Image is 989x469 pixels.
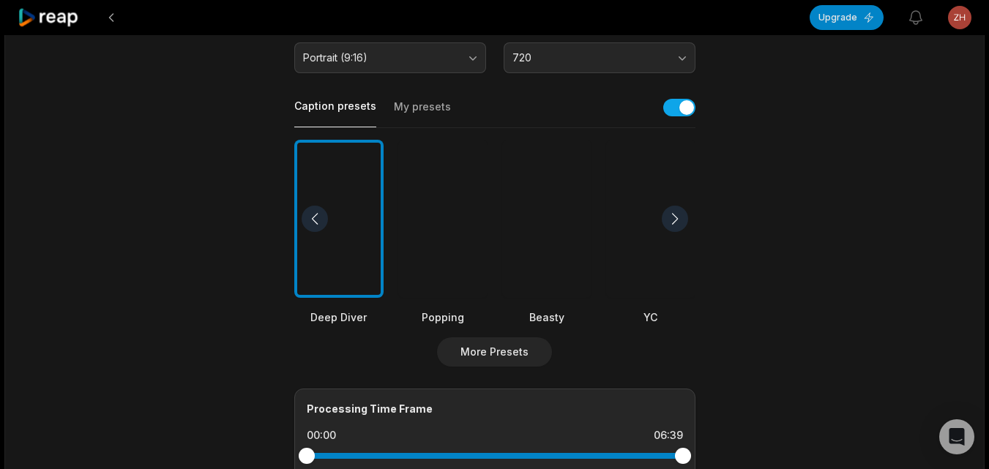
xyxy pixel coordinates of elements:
button: 720 [504,42,695,73]
span: 720 [512,51,666,64]
button: More Presets [437,337,552,367]
div: 06:39 [654,428,683,443]
button: My presets [394,100,451,127]
div: Open Intercom Messenger [939,419,974,454]
span: Portrait (9:16) [303,51,457,64]
div: 00:00 [307,428,336,443]
button: Upgrade [810,5,884,30]
div: Deep Diver [294,309,384,325]
div: Popping [398,309,488,325]
div: Beasty [502,309,591,325]
div: YC [606,309,695,325]
button: Portrait (9:16) [294,42,486,73]
button: Caption presets [294,99,376,127]
div: Processing Time Frame [307,401,683,416]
